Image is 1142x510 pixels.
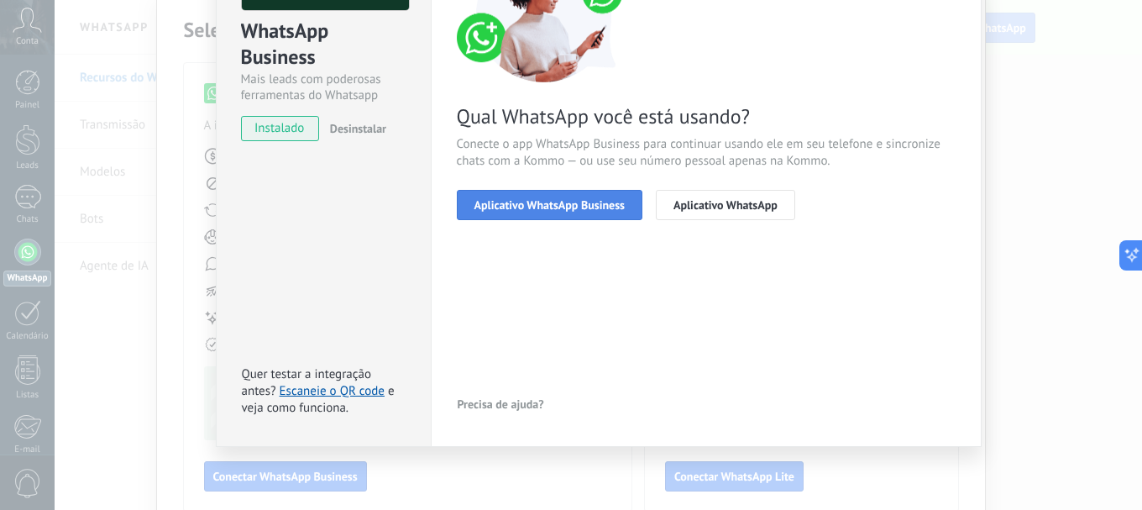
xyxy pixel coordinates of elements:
button: Aplicativo WhatsApp Business [457,190,642,220]
button: Desinstalar [323,116,386,141]
span: e veja como funciona. [242,383,395,416]
span: Aplicativo WhatsApp Business [474,199,625,211]
span: Desinstalar [330,121,386,136]
span: Qual WhatsApp você está usando? [457,103,956,129]
span: Aplicativo WhatsApp [673,199,778,211]
span: Precisa de ajuda? [458,398,544,410]
button: Aplicativo WhatsApp [656,190,795,220]
div: WhatsApp Business [241,18,406,71]
span: Quer testar a integração antes? [242,366,371,399]
div: Mais leads com poderosas ferramentas do Whatsapp [241,71,406,103]
button: Precisa de ajuda? [457,392,545,417]
a: Escaneie o QR code [280,383,385,399]
span: Conecte o app WhatsApp Business para continuar usando ele em seu telefone e sincronize chats com ... [457,136,956,170]
span: instalado [242,116,318,141]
